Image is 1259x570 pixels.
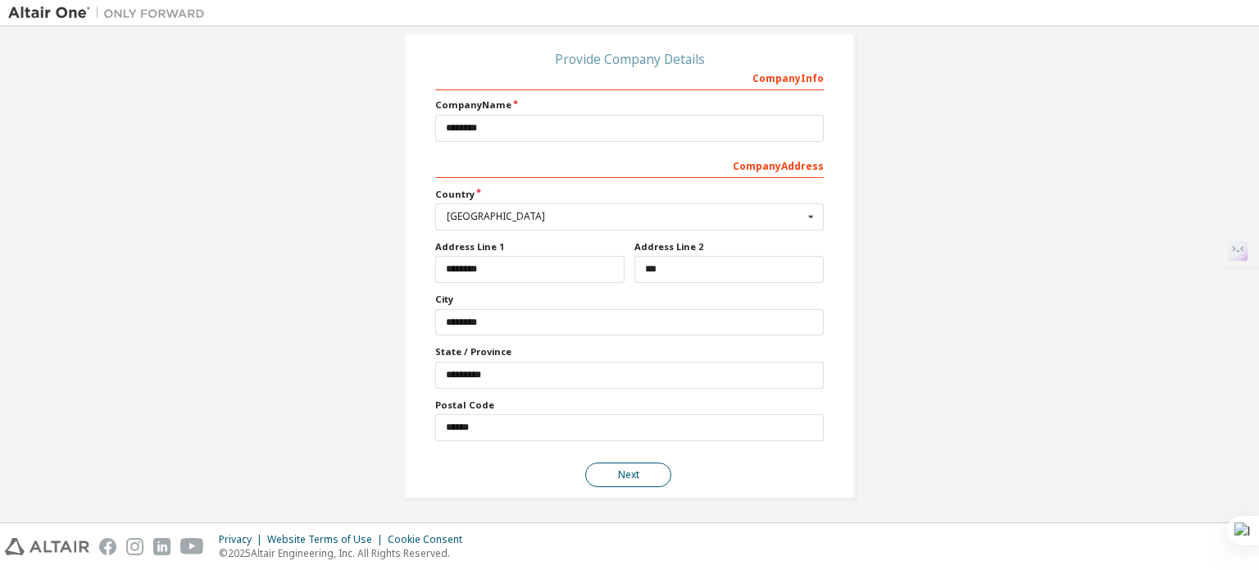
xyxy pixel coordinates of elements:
[180,538,204,555] img: youtube.svg
[435,152,824,178] div: Company Address
[634,240,824,253] label: Address Line 2
[435,54,824,64] div: Provide Company Details
[388,533,472,546] div: Cookie Consent
[435,345,824,358] label: State / Province
[219,533,267,546] div: Privacy
[435,240,625,253] label: Address Line 1
[585,463,671,487] button: Next
[267,533,388,546] div: Website Terms of Use
[153,538,170,555] img: linkedin.svg
[435,293,824,306] label: City
[126,538,143,555] img: instagram.svg
[435,188,824,201] label: Country
[435,98,824,112] label: Company Name
[99,538,116,555] img: facebook.svg
[447,212,803,221] div: [GEOGRAPHIC_DATA]
[5,538,89,555] img: altair_logo.svg
[8,5,213,21] img: Altair One
[435,399,824,412] label: Postal Code
[435,64,824,90] div: Company Info
[219,546,472,560] p: © 2025 Altair Engineering, Inc. All Rights Reserved.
